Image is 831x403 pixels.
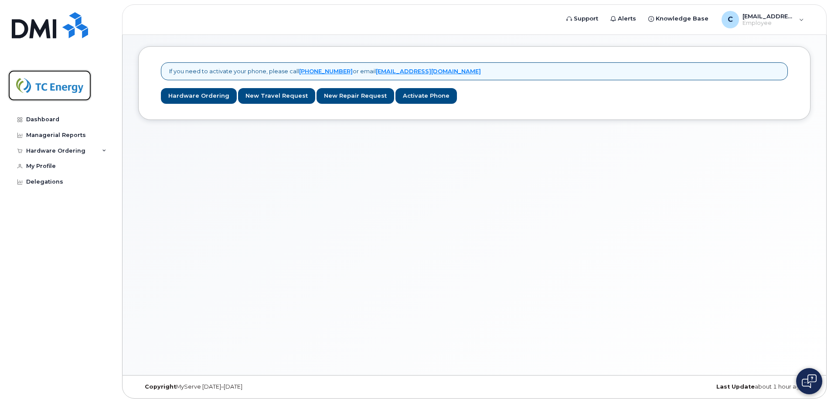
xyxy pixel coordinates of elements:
[395,88,457,104] a: Activate Phone
[145,383,176,390] strong: Copyright
[161,88,237,104] a: Hardware Ordering
[299,68,353,75] a: [PHONE_NUMBER]
[317,88,394,104] a: New Repair Request
[138,383,362,390] div: MyServe [DATE]–[DATE]
[586,383,811,390] div: about 1 hour ago
[238,88,315,104] a: New Travel Request
[716,383,755,390] strong: Last Update
[802,374,817,388] img: Open chat
[169,67,481,75] p: If you need to activate your phone, please call or email
[376,68,481,75] a: [EMAIL_ADDRESS][DOMAIN_NAME]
